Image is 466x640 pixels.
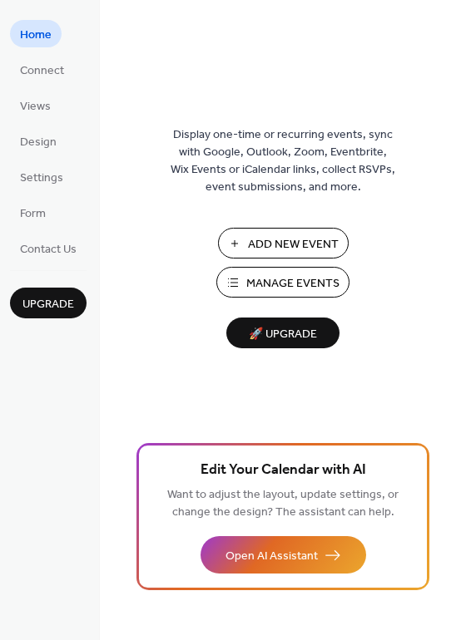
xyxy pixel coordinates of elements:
[201,459,366,482] span: Edit Your Calendar with AI
[236,323,330,346] span: 🚀 Upgrade
[20,205,46,223] span: Form
[20,98,51,116] span: Views
[226,548,318,565] span: Open AI Assistant
[201,536,366,574] button: Open AI Assistant
[10,56,74,83] a: Connect
[10,127,67,155] a: Design
[22,296,74,313] span: Upgrade
[171,126,395,196] span: Display one-time or recurring events, sync with Google, Outlook, Zoom, Eventbrite, Wix Events or ...
[10,91,61,119] a: Views
[20,241,77,258] span: Contact Us
[10,20,62,47] a: Home
[216,267,349,298] button: Manage Events
[20,134,57,151] span: Design
[248,236,339,254] span: Add New Event
[10,288,87,318] button: Upgrade
[167,484,399,524] span: Want to adjust the layout, update settings, or change the design? The assistant can help.
[226,318,340,348] button: 🚀 Upgrade
[20,170,63,187] span: Settings
[246,275,340,293] span: Manage Events
[20,62,64,80] span: Connect
[10,234,87,262] a: Contact Us
[218,228,349,258] button: Add New Event
[20,27,52,44] span: Home
[10,199,56,226] a: Form
[10,163,73,190] a: Settings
